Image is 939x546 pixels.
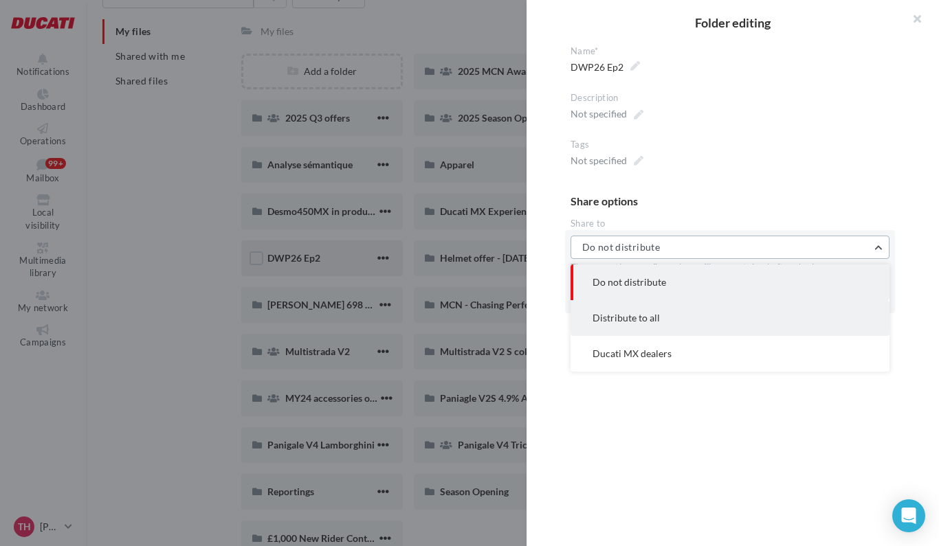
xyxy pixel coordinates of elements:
[571,236,890,259] button: Do not distribute
[892,499,925,532] div: Open Intercom Messenger
[582,241,660,253] span: Do not distribute
[571,196,906,207] div: Share options
[571,154,627,168] div: Not specified
[571,264,890,300] button: Do not distribute
[549,16,917,29] h2: Folder editing
[571,139,906,151] div: Tags
[571,336,890,372] button: Ducati MX dealers
[571,262,890,274] div: The use options configured on a file are retained after sharing
[593,276,666,288] span: Do not distribute
[571,104,643,124] span: Not specified
[571,45,906,58] div: Name*
[571,58,640,77] span: DWP26 Ep2
[593,348,672,359] span: Ducati MX dealers
[571,92,906,104] div: Description
[593,312,660,323] span: Distribute to all
[571,218,906,230] div: Share to
[571,300,890,336] button: Distribute to all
